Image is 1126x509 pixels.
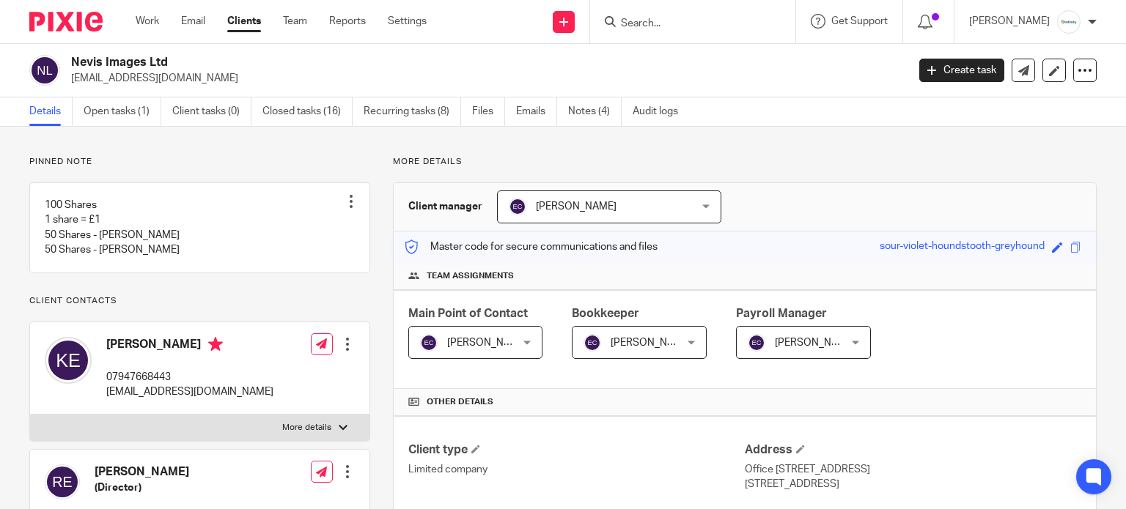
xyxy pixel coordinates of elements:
[509,198,526,215] img: svg%3E
[45,337,92,384] img: svg%3E
[611,338,691,348] span: [PERSON_NAME]
[393,156,1097,168] p: More details
[71,55,732,70] h2: Nevis Images Ltd
[405,239,658,254] p: Master code for secure communications and files
[408,442,745,458] h4: Client type
[969,14,1050,29] p: [PERSON_NAME]
[208,337,223,352] i: Primary
[745,442,1081,458] h4: Address
[29,156,370,168] p: Pinned note
[45,464,80,499] img: svg%3E
[106,384,273,399] p: [EMAIL_ADDRESS][DOMAIN_NAME]
[619,18,751,31] input: Search
[106,370,273,384] p: 07947668443
[388,14,427,29] a: Settings
[262,97,353,126] a: Closed tasks (16)
[748,334,765,352] img: svg%3E
[29,12,103,31] img: Pixie
[364,97,461,126] a: Recurring tasks (8)
[536,201,617,212] span: [PERSON_NAME]
[29,295,370,307] p: Client contacts
[106,337,273,355] h4: [PERSON_NAME]
[408,199,482,214] h3: Client manager
[775,338,855,348] span: [PERSON_NAME]
[227,14,261,29] a: Clients
[29,97,73,126] a: Details
[136,14,159,29] a: Work
[1057,10,1081,34] img: Infinity%20Logo%20with%20Whitespace%20.png
[95,464,262,480] h4: [PERSON_NAME]
[568,97,622,126] a: Notes (4)
[633,97,689,126] a: Audit logs
[172,97,251,126] a: Client tasks (0)
[831,16,888,26] span: Get Support
[408,462,745,477] p: Limited company
[572,308,639,319] span: Bookkeeper
[95,480,262,495] h5: (Director)
[447,338,528,348] span: [PERSON_NAME]
[420,334,438,352] img: svg%3E
[181,14,205,29] a: Email
[745,462,1081,477] p: Office [STREET_ADDRESS]
[880,239,1045,256] div: sour-violet-houndstooth-greyhound
[84,97,161,126] a: Open tasks (1)
[71,71,897,86] p: [EMAIL_ADDRESS][DOMAIN_NAME]
[472,97,505,126] a: Files
[283,14,307,29] a: Team
[427,270,514,282] span: Team assignments
[736,308,827,319] span: Payroll Manager
[516,97,557,126] a: Emails
[329,14,366,29] a: Reports
[919,59,1004,82] a: Create task
[427,396,493,408] span: Other details
[282,422,331,434] p: More details
[408,308,528,319] span: Main Point of Contact
[745,477,1081,491] p: [STREET_ADDRESS]
[29,55,60,86] img: svg%3E
[584,334,601,352] img: svg%3E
